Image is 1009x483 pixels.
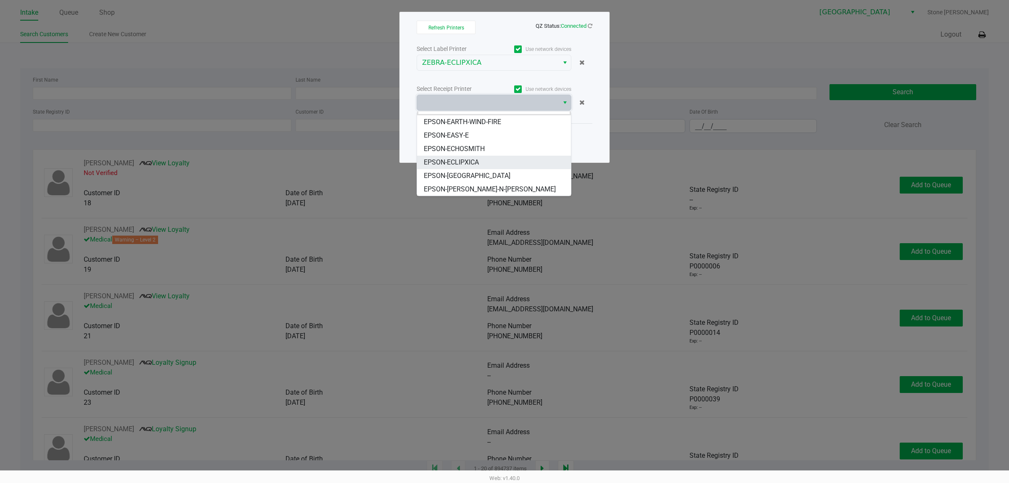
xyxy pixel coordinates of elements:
[424,184,556,194] span: EPSON-[PERSON_NAME]-N-[PERSON_NAME]
[417,45,494,53] div: Select Label Printer
[561,23,586,29] span: Connected
[494,45,571,53] label: Use network devices
[424,117,501,127] span: EPSON-EARTH-WIND-FIRE
[428,25,464,31] span: Refresh Printers
[489,475,520,481] span: Web: v1.40.0
[422,58,554,68] span: ZEBRA-ECLIPXICA
[494,85,571,93] label: Use network devices
[424,157,479,167] span: EPSON-ECLIPXICA
[417,85,494,93] div: Select Receipt Printer
[424,144,485,154] span: EPSON-ECHOSMITH
[559,95,571,110] button: Select
[424,130,469,141] span: EPSON-EASY-E
[417,21,475,34] button: Refresh Printers
[559,55,571,70] button: Select
[536,23,592,29] span: QZ Status:
[424,171,510,181] span: EPSON-[GEOGRAPHIC_DATA]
